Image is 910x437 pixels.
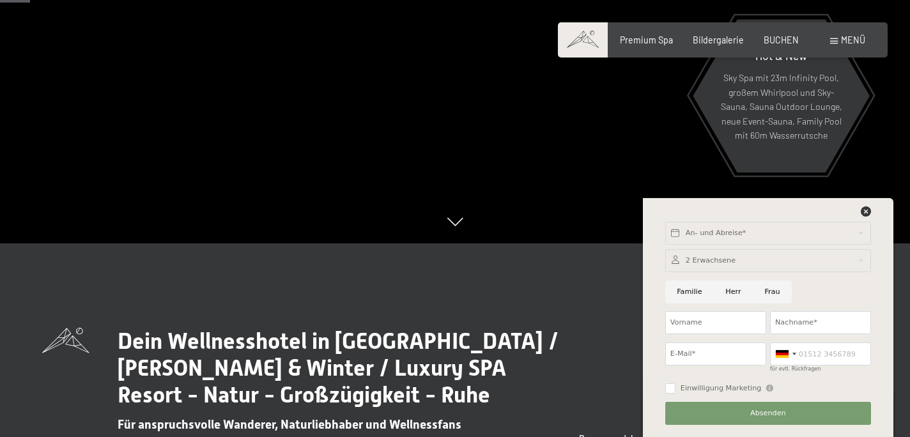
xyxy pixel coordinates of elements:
[764,34,799,45] a: BUCHEN
[693,34,744,45] a: Bildergalerie
[692,19,870,173] a: Hot & New Sky Spa mit 23m Infinity Pool, großem Whirlpool und Sky-Sauna, Sauna Outdoor Lounge, ne...
[770,366,821,372] label: für evtl. Rückfragen
[665,402,871,425] button: Absenden
[118,417,461,432] span: Für anspruchsvolle Wanderer, Naturliebhaber und Wellnessfans
[681,383,762,394] span: Einwilligung Marketing
[118,328,559,408] span: Dein Wellnesshotel in [GEOGRAPHIC_DATA] / [PERSON_NAME] & Winter / Luxury SPA Resort - Natur - Gr...
[620,34,673,45] a: Premium Spa
[771,343,800,365] div: Germany (Deutschland): +49
[770,342,871,365] input: 01512 3456789
[720,71,842,143] p: Sky Spa mit 23m Infinity Pool, großem Whirlpool und Sky-Sauna, Sauna Outdoor Lounge, neue Event-S...
[750,408,786,418] span: Absenden
[841,34,865,45] span: Menü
